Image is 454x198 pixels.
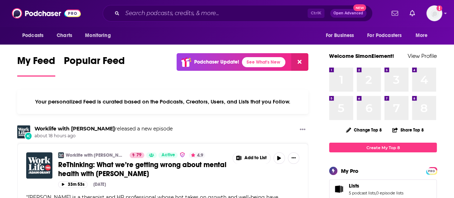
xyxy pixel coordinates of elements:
[22,31,43,41] span: Podcasts
[407,7,418,19] a: Show notifications dropdown
[349,183,403,189] a: Lists
[427,168,436,173] a: PRO
[330,9,366,18] button: Open AdvancedNew
[308,9,324,18] span: Ctrl K
[17,125,30,138] img: Worklife with Adam Grant
[389,7,401,19] a: Show notifications dropdown
[12,6,81,20] img: Podchaser - Follow, Share and Rate Podcasts
[426,5,442,21] img: User Profile
[320,29,363,42] button: open menu
[58,160,226,178] span: ReThinking: What we’re getting wrong about mental health with [PERSON_NAME]
[288,152,299,164] button: Show More Button
[64,55,125,71] span: Popular Feed
[362,29,412,42] button: open menu
[341,167,359,174] div: My Pro
[24,132,32,140] div: New Episode
[52,29,76,42] a: Charts
[342,125,386,134] button: Change Top 8
[136,152,141,159] span: 79
[376,190,403,195] a: 0 episode lists
[408,52,437,59] a: View Profile
[179,152,185,158] img: verified Badge
[103,5,373,22] div: Search podcasts, credits, & more...
[158,152,178,158] a: Active
[242,57,285,67] a: See What's New
[329,52,394,59] a: Welcome SimonElement!
[233,152,270,164] button: Show More Button
[93,182,106,187] div: [DATE]
[332,184,346,194] a: Lists
[375,190,376,195] span: ,
[85,31,111,41] span: Monitoring
[17,55,55,71] span: My Feed
[426,5,442,21] span: Logged in as SimonElement
[17,89,308,114] div: Your personalized Feed is curated based on the Podcasts, Creators, Users, and Lists that you Follow.
[436,5,442,11] svg: Add a profile image
[244,155,267,161] span: Add to List
[333,11,363,15] span: Open Advanced
[194,59,239,65] p: Podchaser Update!
[130,152,144,158] a: 79
[26,152,52,179] img: ReThinking: What we’re getting wrong about mental health with RaQuel Hopkins
[58,181,88,188] button: 33m 53s
[329,143,437,152] a: Create My Top 8
[34,125,173,132] h3: released a new episode
[326,31,354,41] span: For Business
[426,5,442,21] button: Show profile menu
[392,123,424,137] button: Share Top 8
[58,152,64,158] img: Worklife with Adam Grant
[189,152,205,158] button: 4.9
[297,125,308,134] button: Show More Button
[17,55,55,77] a: My Feed
[34,125,115,132] a: Worklife with Adam Grant
[34,133,173,139] span: about 18 hours ago
[367,31,402,41] span: For Podcasters
[349,183,359,189] span: Lists
[416,31,428,41] span: More
[411,29,437,42] button: open menu
[17,29,53,42] button: open menu
[161,152,175,159] span: Active
[57,31,72,41] span: Charts
[66,152,125,158] a: Worklife with [PERSON_NAME]
[64,55,125,77] a: Popular Feed
[80,29,120,42] button: open menu
[349,190,375,195] a: 5 podcast lists
[58,160,228,178] a: ReThinking: What we’re getting wrong about mental health with [PERSON_NAME]
[122,8,308,19] input: Search podcasts, credits, & more...
[353,4,366,11] span: New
